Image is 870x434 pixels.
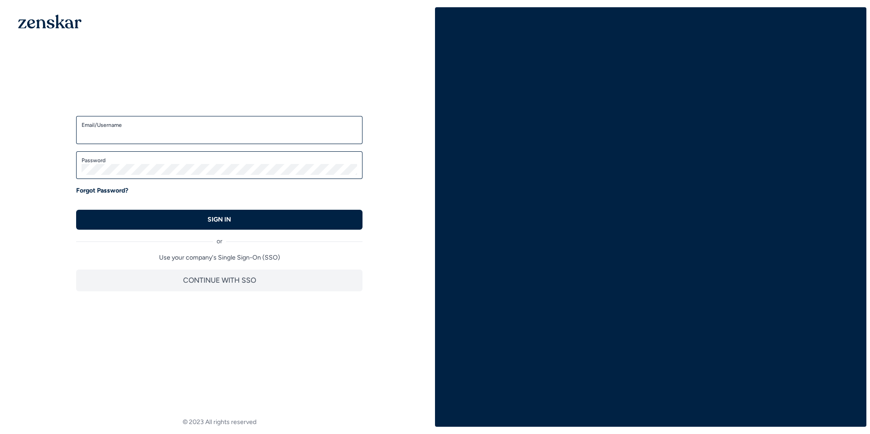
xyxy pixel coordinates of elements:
img: 1OGAJ2xQqyY4LXKgY66KYq0eOWRCkrZdAb3gUhuVAqdWPZE9SRJmCz+oDMSn4zDLXe31Ii730ItAGKgCKgCCgCikA4Av8PJUP... [18,14,82,29]
label: Email/Username [82,121,357,129]
label: Password [82,157,357,164]
p: Use your company's Single Sign-On (SSO) [76,253,362,262]
p: SIGN IN [208,215,231,224]
button: SIGN IN [76,210,362,230]
div: or [76,230,362,246]
a: Forgot Password? [76,186,128,195]
footer: © 2023 All rights reserved [4,418,435,427]
button: CONTINUE WITH SSO [76,270,362,291]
